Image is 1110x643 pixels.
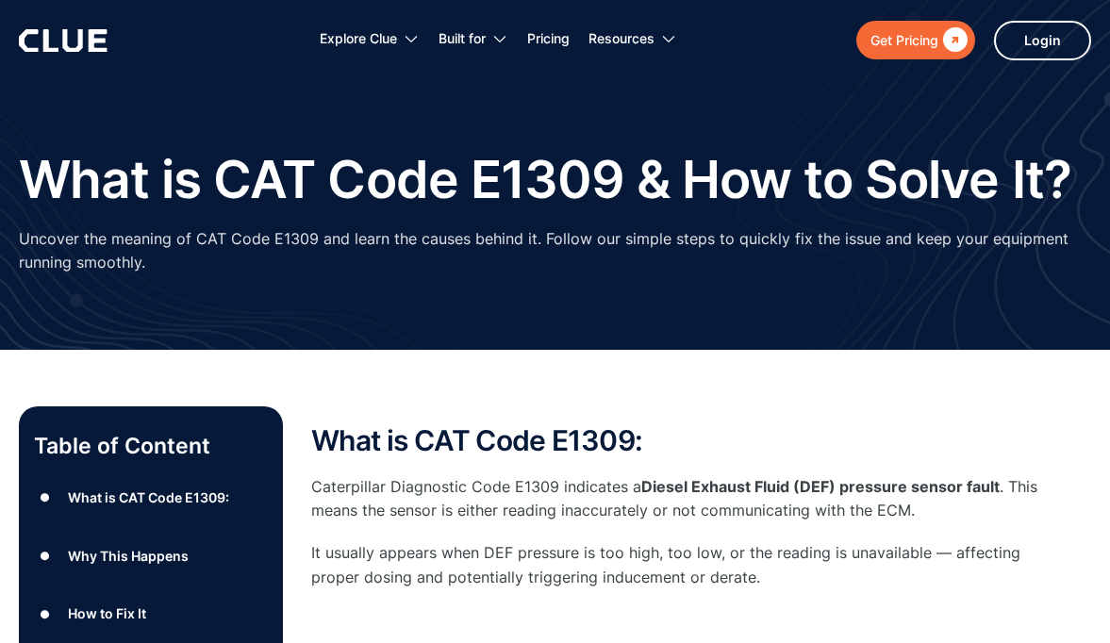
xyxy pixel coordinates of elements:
h2: What is CAT Code E1309: [311,425,1066,456]
a: Pricing [527,9,570,69]
div: Explore Clue [320,9,420,69]
a: Login [994,21,1091,60]
div: Built for [439,9,508,69]
a: Get Pricing [856,21,975,59]
p: It usually appears when DEF pressure is too high, too low, or the reading is unavailable — affect... [311,541,1066,588]
strong: Diesel Exhaust Fluid (DEF) pressure sensor fault [641,477,1000,496]
div: Get Pricing [870,28,938,52]
div: ● [34,542,57,570]
div: Resources [588,9,654,69]
div: Explore Clue [320,9,397,69]
p: Caterpillar Diagnostic Code E1309 indicates a . This means the sensor is either reading inaccurat... [311,475,1066,522]
p: Uncover the meaning of CAT Code E1309 and learn the causes behind it. Follow our simple steps to ... [19,227,1091,274]
h1: What is CAT Code E1309 & How to Solve It? [19,151,1071,208]
div: What is CAT Code E1309: [68,486,229,509]
p: Table of Content [34,431,268,461]
div: ● [34,600,57,628]
div: Built for [439,9,486,69]
div: Resources [588,9,677,69]
div: ● [34,484,57,512]
div:  [938,28,968,52]
p: ‍ [311,608,1066,632]
a: ●How to Fix It [34,600,268,628]
div: Why This Happens [68,544,189,568]
a: ●Why This Happens [34,542,268,570]
div: How to Fix It [68,602,146,625]
a: ●What is CAT Code E1309: [34,484,268,512]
